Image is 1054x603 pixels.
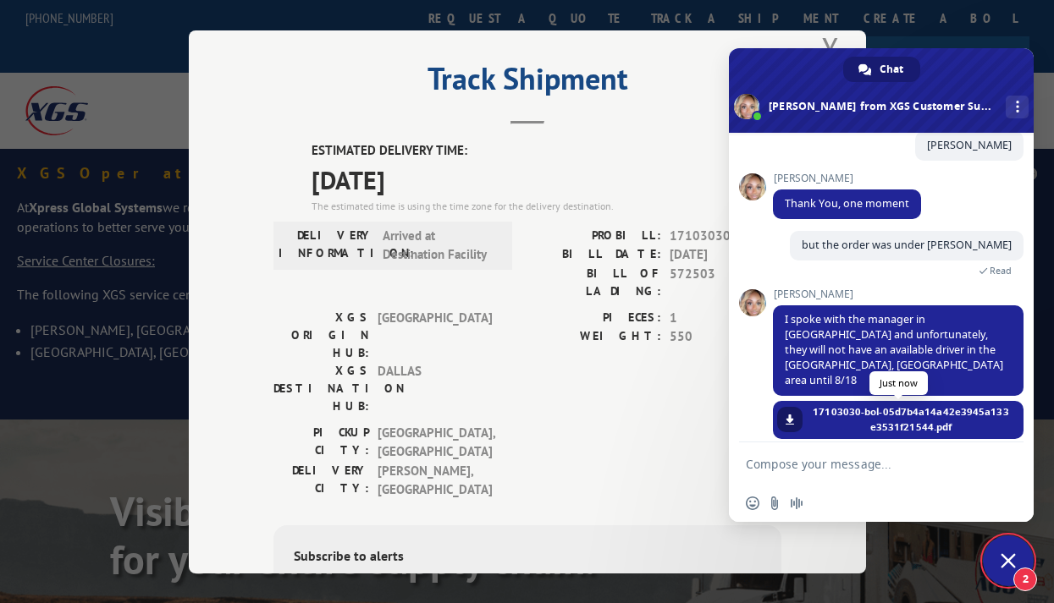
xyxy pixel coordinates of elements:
[312,160,781,198] span: [DATE]
[785,312,1003,387] span: I spoke with the manager in [GEOGRAPHIC_DATA] and unfortunately, they will not have an available ...
[273,423,369,461] label: PICKUP CITY:
[670,245,781,265] span: [DATE]
[811,404,1011,435] span: 17103030-bol-05d7b4a14a42e3945a133e3531f21544.pdf
[378,461,492,499] span: [PERSON_NAME] , [GEOGRAPHIC_DATA]
[790,496,803,510] span: Audio message
[880,57,903,82] span: Chat
[670,226,781,245] span: 17103030
[927,138,1012,152] span: [PERSON_NAME]
[273,361,369,414] label: XGS DESTINATION HUB:
[527,226,661,245] label: PROBILL:
[273,67,781,99] h2: Track Shipment
[383,226,497,264] span: Arrived at Destination Facility
[773,173,921,184] span: [PERSON_NAME]
[773,288,1024,300] span: [PERSON_NAME]
[746,496,759,510] span: Insert an emoji
[527,245,661,265] label: BILL DATE:
[670,308,781,327] span: 1
[785,196,909,211] span: Thank You, one moment
[378,308,492,361] span: [GEOGRAPHIC_DATA]
[746,442,983,485] textarea: Compose your message...
[990,265,1012,277] span: Read
[279,226,374,264] label: DELIVERY INFORMATION:
[527,264,661,299] label: BILL OF LADING:
[273,461,369,499] label: DELIVERY CITY:
[983,535,1034,586] a: Close chat
[527,308,661,327] label: PIECES:
[527,327,661,347] label: WEIGHT:
[378,423,492,461] span: [GEOGRAPHIC_DATA] , [GEOGRAPHIC_DATA]
[670,264,781,299] span: 572503
[802,238,1012,252] span: but the order was under [PERSON_NAME]
[312,141,781,161] label: ESTIMATED DELIVERY TIME:
[1013,567,1037,591] span: 2
[312,198,781,213] div: The estimated time is using the time zone for the delivery destination.
[378,361,492,414] span: DALLAS
[768,496,781,510] span: Send a file
[294,545,761,569] div: Subscribe to alerts
[843,57,920,82] a: Chat
[273,308,369,361] label: XGS ORIGIN HUB:
[670,327,781,347] span: 550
